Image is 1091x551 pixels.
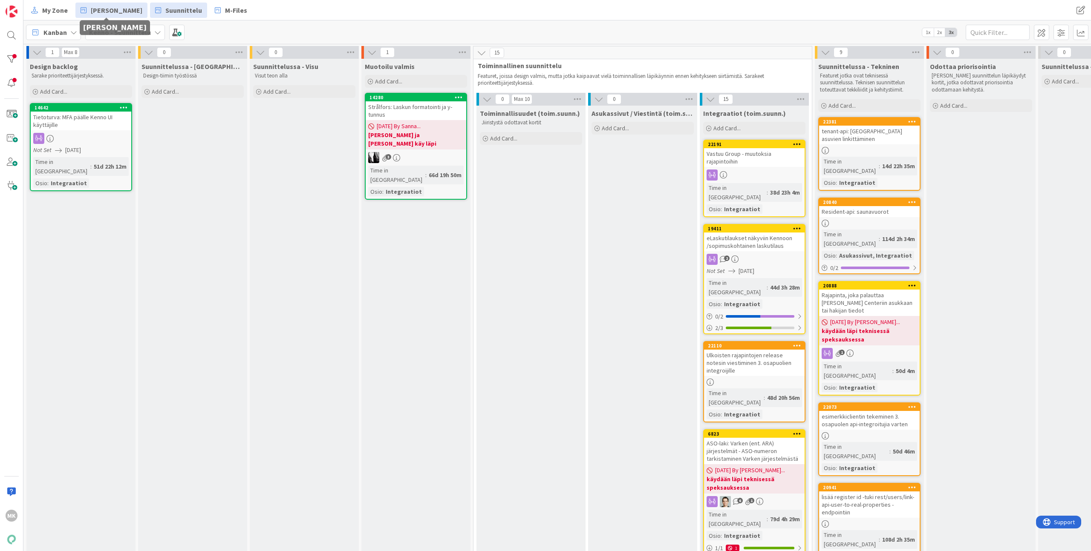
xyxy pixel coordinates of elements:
span: : [47,178,49,188]
span: Suunnittelu [165,5,202,15]
div: Rajapinta, joka palauttaa [PERSON_NAME] Centeriin asukkaan tai hakijan tiedot [819,290,920,316]
span: Odottaa priorisointia [930,62,996,71]
div: 20840Resident-api: saunavuorot [819,198,920,217]
h5: [PERSON_NAME] [83,24,147,32]
span: 1 [45,47,60,57]
b: käydään läpi teknisessä speksauksessa [707,475,802,492]
div: 19411 [704,225,805,232]
span: : [90,162,92,171]
div: Ulkoisten rajapintojen release notesin viestiminen 3. osapuolien integroijille [704,350,805,376]
div: Vastuu Group - muutoksia rajapintoihin [704,148,805,167]
span: Suunnittelussa - Visu [253,62,318,71]
span: Add Card... [490,135,517,142]
span: : [879,535,880,544]
p: Featuret jotka ovat teknisessä suunnittelussa. Teknisen suunnittelun toteuttavat tekkiliidit ja k... [820,72,919,93]
span: 1x [922,28,934,37]
span: Add Card... [1052,77,1079,85]
span: 1 [749,498,754,503]
span: My Zone [42,5,68,15]
div: 20941 [819,484,920,491]
div: Time in [GEOGRAPHIC_DATA] [707,388,764,407]
div: Osio [822,251,836,260]
div: 44d 3h 28m [768,283,802,292]
span: : [425,170,427,180]
div: 22191Vastuu Group - muutoksia rajapintoihin [704,141,805,167]
span: : [836,178,837,187]
div: Osio [33,178,47,188]
span: 2 [724,255,730,261]
span: Add Card... [828,102,856,109]
div: 0/2 [819,263,920,273]
div: 22381 [823,119,920,125]
div: Osio [822,463,836,473]
div: 14642 [35,105,131,111]
div: Time in [GEOGRAPHIC_DATA] [822,362,892,380]
div: Time in [GEOGRAPHIC_DATA] [707,183,767,202]
div: Osio [822,383,836,392]
a: 19411eLaskutilaukset näkyviin Kennoon /sopimuskohtainen laskutilausNot Set[DATE]Time in [GEOGRAPH... [703,224,805,334]
div: ASO-laki: Varken (ent. ARA) järjestelmät - ASO-numeron tarkistaminen Varken järjestelmästä [704,438,805,464]
div: 20888 [819,282,920,290]
div: Time in [GEOGRAPHIC_DATA] [707,278,767,297]
div: 22381 [819,118,920,126]
div: Resident-api: saunavuorot [819,206,920,217]
span: : [836,383,837,392]
div: Integraatiot [722,410,762,419]
p: Sarake prioriteettijärjestyksessä. [32,72,130,79]
div: Time in [GEOGRAPHIC_DATA] [822,530,879,549]
div: Osio [822,178,836,187]
img: TT [720,496,731,507]
span: 6 [737,498,743,503]
b: Kenno - Suunnittelu [89,28,151,37]
a: 22073esimerkkiclientin tekeminen 3. osapuolen api-integroitujia vartenTime in [GEOGRAPHIC_DATA]:5... [818,402,921,476]
span: 0 [607,94,621,104]
span: : [767,514,768,524]
span: Muotoilu valmis [365,62,415,71]
span: 0 / 2 [715,312,723,321]
span: : [721,299,722,309]
div: 14280 [366,94,466,101]
a: My Zone [26,3,73,18]
div: 48d 20h 56m [765,393,802,402]
div: Integraatiot [722,531,762,540]
span: 0 [495,94,510,104]
span: 2 / 3 [715,324,723,333]
div: Osio [707,204,721,214]
p: Design-tiimin työstössä [143,72,242,79]
a: 14280Strålfors: Laskun formatointi ja y-tunnus[DATE] By Sanna...[PERSON_NAME] ja [PERSON_NAME] kä... [365,93,467,200]
div: 51d 22h 12m [92,162,129,171]
span: : [767,283,768,292]
span: [DATE] [739,267,754,275]
div: 6823 [704,430,805,438]
span: : [721,531,722,540]
div: Time in [GEOGRAPHIC_DATA] [368,166,425,184]
div: 20941lisää register id -tuki rest/users/link-api-user-to-real-properties -endpointiin [819,484,920,518]
div: 50d 46m [891,447,917,456]
span: 3 [386,154,391,160]
span: : [879,161,880,171]
a: 20888Rajapinta, joka palauttaa [PERSON_NAME] Centeriin asukkaan tai hakijan tiedot[DATE] By [PERS... [818,281,921,396]
div: Osio [707,299,721,309]
p: Jiiristystä odottavat kortit [482,119,580,126]
span: [PERSON_NAME] [91,5,142,15]
span: Support [18,1,39,11]
div: 14280 [369,95,466,100]
div: Time in [GEOGRAPHIC_DATA] [707,510,767,528]
span: Toiminnallisuudet (toim.suunn.) [480,109,580,118]
div: Osio [707,410,721,419]
div: Integraatiot [384,187,424,196]
div: eLaskutilaukset näkyviin Kennoon /sopimuskohtainen laskutilaus [704,232,805,251]
div: Asukassivut, Integraatiot [837,251,914,260]
a: 14642Tietoturva: MFA päälle Kenno UI käyttäjilleNot Set[DATE]Time in [GEOGRAPHIC_DATA]:51d 22h 12... [30,103,132,191]
p: [PERSON_NAME] suunnittelun läpikäydyt kortit, jotka odottavat priorisointia odottamaan kehitystä. [932,72,1030,93]
div: Strålfors: Laskun formatointi ja y-tunnus [366,101,466,120]
div: 20941 [823,485,920,491]
div: Max 8 [64,50,77,55]
div: Time in [GEOGRAPHIC_DATA] [33,157,90,176]
a: 20840Resident-api: saunavuorotTime in [GEOGRAPHIC_DATA]:114d 2h 34mOsio:Asukassivut, Integraatiot0/2 [818,198,921,274]
span: Suunnittelussa - Rautalangat [141,62,244,71]
span: 1 [839,350,845,355]
span: 9 [834,47,848,57]
a: [PERSON_NAME] [75,3,147,18]
span: [DATE] By Sanna... [377,122,421,131]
